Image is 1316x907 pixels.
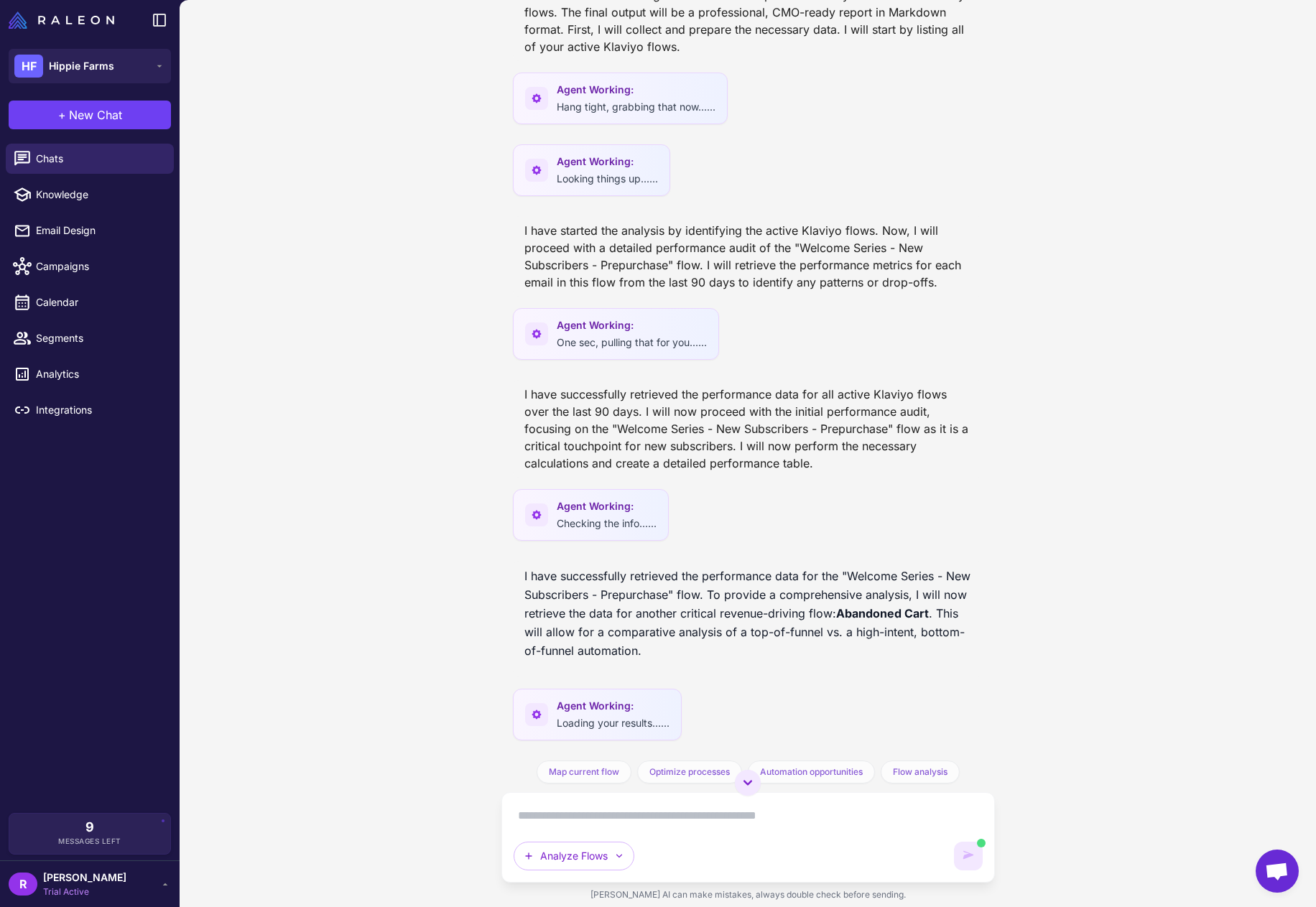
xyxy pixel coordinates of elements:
[514,842,634,870] button: Analyze Flows
[9,11,114,29] img: Raleon Logo
[6,395,174,425] a: Integrations
[9,11,120,29] a: Raleon Logo
[513,216,983,297] div: I have started the analysis by identifying the active Klaviyo flows. Now, I will proceed with a d...
[557,82,715,98] span: Agent Working:
[36,330,162,346] span: Segments
[513,380,983,478] div: I have successfully retrieved the performance data for all active Klaviyo flows over the last 90 ...
[557,336,707,348] span: One sec, pulling that for you......
[6,180,174,210] a: Knowledge
[9,873,37,896] div: R
[954,842,983,870] button: AI is generating content. You can keep typing but cannot send until it completes.
[6,323,174,353] a: Segments
[36,187,162,203] span: Knowledge
[524,567,972,660] p: I have successfully retrieved the performance data for the "Welcome Series - New Subscribers - Pr...
[36,151,162,167] span: Chats
[557,717,669,729] span: Loading your results......
[43,870,126,885] span: [PERSON_NAME]
[85,821,94,834] span: 9
[9,49,171,83] button: HFHippie Farms
[6,287,174,317] a: Calendar
[36,402,162,418] span: Integrations
[6,215,174,246] a: Email Design
[549,766,619,778] span: Map current flow
[6,359,174,389] a: Analytics
[557,154,658,169] span: Agent Working:
[1256,850,1299,893] div: Open chat
[893,766,947,778] span: Flow analysis
[36,366,162,382] span: Analytics
[748,761,875,783] button: Automation opportunities
[557,172,658,185] span: Looking things up......
[836,606,929,620] strong: Abandoned Cart
[501,883,995,907] div: [PERSON_NAME] AI can make mistakes, always double check before sending.
[557,498,657,514] span: Agent Working:
[881,761,960,783] button: Flow analysis
[537,761,631,783] button: Map current flow
[637,761,742,783] button: Optimize processes
[760,766,863,778] span: Automation opportunities
[6,251,174,282] a: Campaigns
[649,766,730,778] span: Optimize processes
[58,106,66,124] span: +
[58,836,121,847] span: Messages Left
[557,317,707,333] span: Agent Working:
[43,885,126,898] span: Trial Active
[6,144,174,174] a: Chats
[557,698,669,714] span: Agent Working:
[557,101,715,113] span: Hang tight, grabbing that now......
[14,55,43,78] div: HF
[557,517,657,529] span: Checking the info......
[9,101,171,129] button: +New Chat
[977,839,986,847] span: AI is generating content. You can still type but cannot send yet.
[36,259,162,274] span: Campaigns
[69,106,122,124] span: New Chat
[36,294,162,310] span: Calendar
[36,223,162,238] span: Email Design
[49,58,114,74] span: Hippie Farms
